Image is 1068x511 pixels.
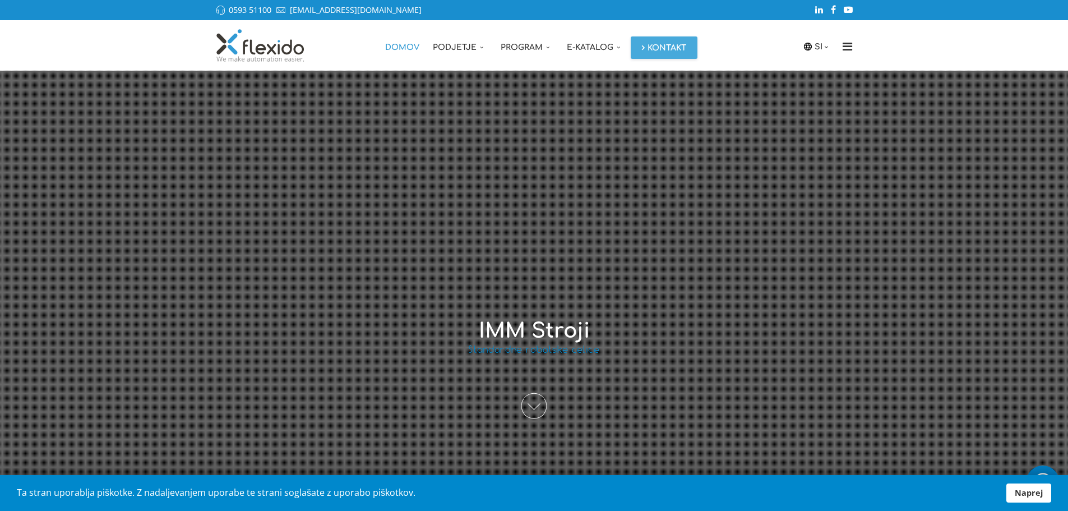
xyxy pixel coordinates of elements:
[1006,484,1051,503] a: Naprej
[426,20,494,71] a: Podjetje
[494,20,560,71] a: Program
[378,20,426,71] a: Domov
[1032,471,1054,492] img: whatsapp_icon_white.svg
[560,20,631,71] a: E-katalog
[815,40,831,53] a: SI
[803,42,813,52] img: icon-laguage.svg
[631,36,697,59] a: Kontakt
[229,4,271,15] a: 0593 51100
[839,20,857,71] a: Menu
[215,29,307,62] img: Flexido, d.o.o.
[839,41,857,52] i: Menu
[290,4,422,15] a: [EMAIL_ADDRESS][DOMAIN_NAME]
